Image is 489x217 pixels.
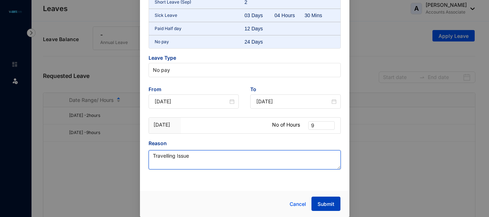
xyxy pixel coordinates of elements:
span: From [149,86,239,94]
div: 30 Mins [305,12,335,19]
div: 12 Days [245,25,275,32]
p: Sick Leave [155,12,245,19]
span: Submit [318,201,334,208]
div: 04 Hours [275,12,305,19]
p: [DATE] [154,121,176,128]
p: No of Hours [272,121,300,128]
p: Paid Half day [155,25,245,32]
span: Leave Type [149,54,341,63]
textarea: Reason [149,150,341,169]
span: Cancel [290,200,306,208]
span: 9 [311,122,332,129]
span: To [250,86,341,94]
div: 24 Days [245,38,275,45]
input: Start Date [155,98,228,105]
button: Cancel [284,197,311,211]
p: No pay [155,38,245,45]
label: Reason [149,139,172,147]
input: End Date [256,98,330,105]
div: 03 Days [245,12,275,19]
span: No pay [153,65,337,75]
button: Submit [311,197,340,211]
